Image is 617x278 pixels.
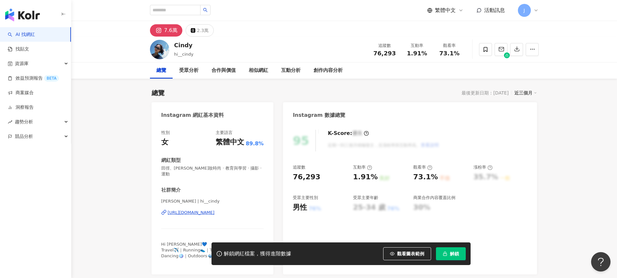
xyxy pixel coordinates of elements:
[328,130,369,137] div: K-Score :
[8,104,34,111] a: 洞察報告
[164,26,177,35] div: 7.6萬
[353,172,378,182] div: 1.91%
[405,42,429,49] div: 互動率
[373,50,396,57] span: 76,293
[186,24,214,37] button: 2.3萬
[372,42,397,49] div: 追蹤數
[211,67,236,74] div: 合作與價值
[216,137,244,147] div: 繁體中文
[353,195,378,201] div: 受眾主要年齡
[8,120,12,124] span: rise
[462,90,508,95] div: 最後更新日期：[DATE]
[224,250,291,257] div: 解鎖網紅檔案，獲得進階數據
[150,40,169,59] img: KOL Avatar
[161,130,170,136] div: 性別
[156,67,166,74] div: 總覽
[150,24,182,37] button: 7.6萬
[407,50,427,57] span: 1.91%
[281,67,301,74] div: 互動分析
[197,26,209,35] div: 2.3萬
[8,31,35,38] a: searchAI 找網紅
[436,247,466,260] button: 解鎖
[203,8,208,12] span: search
[174,41,194,49] div: Cindy
[523,7,525,14] span: J
[174,52,194,57] span: hi__cindy
[161,157,181,164] div: 網紅類型
[397,251,424,256] span: 觀看圖表範例
[152,88,165,97] div: 總覽
[435,7,456,14] span: 繁體中文
[474,164,493,170] div: 漲粉率
[15,115,33,129] span: 趨勢分析
[413,164,432,170] div: 觀看率
[161,242,244,270] span: Hi [PERSON_NAME]💙 Travel✈️｜Running👟｜Triathlon🏊🏽‍♀️🚴🏽‍♀️🏃🏽‍♀️ Dancing🪩｜Outdoors🤿 𝑺𝒑𝒐𝒓𝒕𝒚 𝒔𝒐𝒖𝒍, 𝑩𝒆𝒂𝒖...
[161,198,264,204] span: [PERSON_NAME] | hi__cindy
[383,247,431,260] button: 觀看圖表範例
[353,164,372,170] div: 互動率
[314,67,343,74] div: 創作內容分析
[293,112,345,119] div: Instagram 數據總覽
[179,67,199,74] div: 受眾分析
[249,67,268,74] div: 相似網紅
[161,210,264,216] a: [URL][DOMAIN_NAME]
[8,46,29,52] a: 找貼文
[450,251,459,256] span: 解鎖
[8,75,59,82] a: 效益預測報告BETA
[413,195,455,201] div: 商業合作內容覆蓋比例
[161,187,181,194] div: 社群簡介
[437,42,462,49] div: 觀看率
[5,8,40,21] img: logo
[293,172,320,182] div: 76,293
[413,172,438,182] div: 73.1%
[216,130,233,136] div: 主要語言
[161,112,224,119] div: Instagram 網紅基本資料
[8,90,34,96] a: 商案媒合
[293,195,318,201] div: 受眾主要性別
[168,210,215,216] div: [URL][DOMAIN_NAME]
[293,203,307,213] div: 男性
[15,56,29,71] span: 資源庫
[293,164,305,170] div: 追蹤數
[161,137,168,147] div: 女
[246,140,264,147] span: 89.8%
[514,89,537,97] div: 近三個月
[439,50,459,57] span: 73.1%
[161,165,264,177] span: 田徑、[PERSON_NAME]妝時尚 · 教育與學習 · 攝影 · 運動
[484,7,505,13] span: 活動訊息
[15,129,33,144] span: 競品分析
